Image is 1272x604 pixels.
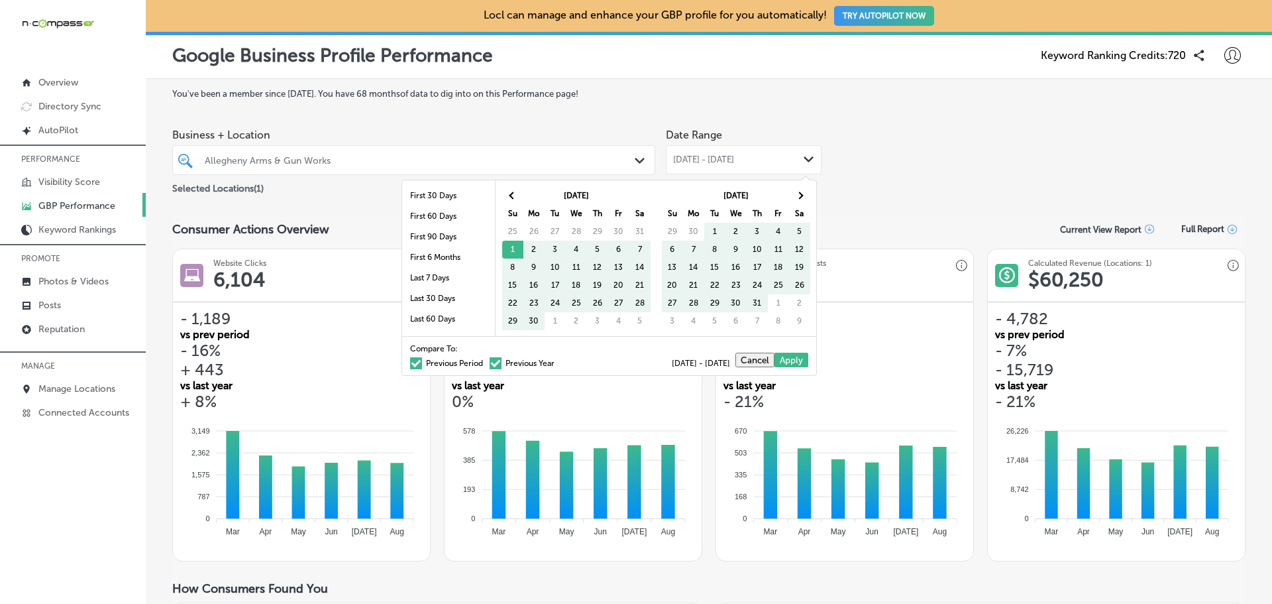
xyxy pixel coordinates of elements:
[725,205,747,223] th: We
[594,527,607,536] tspan: Jun
[502,276,523,294] td: 15
[545,276,566,294] td: 17
[704,276,725,294] td: 22
[723,379,776,392] span: vs last year
[723,360,966,379] h2: - 401
[1006,426,1029,434] tspan: 26,226
[1181,224,1224,234] span: Full Report
[545,205,566,223] th: Tu
[1108,527,1124,536] tspan: May
[527,527,539,536] tspan: Apr
[38,224,116,235] p: Keyword Rankings
[545,259,566,276] td: 10
[402,288,495,309] li: Last 30 Days
[587,312,608,330] td: 3
[723,392,966,411] h2: - 21
[768,312,789,330] td: 8
[1015,341,1027,360] span: %
[38,101,101,112] p: Directory Sync
[523,241,545,259] td: 2
[629,241,651,259] td: 7
[725,241,747,259] td: 9
[502,241,523,259] td: 1
[662,241,683,259] td: 6
[197,493,209,501] tspan: 787
[723,309,966,328] h2: - 122
[38,176,100,188] p: Visibility Score
[452,379,504,392] span: vs last year
[704,312,725,330] td: 5
[587,241,608,259] td: 5
[209,341,221,360] span: %
[291,527,306,536] tspan: May
[683,294,704,312] td: 28
[38,383,115,394] p: Manage Locations
[995,341,1238,360] h2: - 7
[725,223,747,241] td: 2
[205,392,217,411] span: %
[566,241,587,259] td: 4
[662,294,683,312] td: 27
[673,154,734,165] span: [DATE] - [DATE]
[789,223,810,241] td: 5
[38,77,78,88] p: Overview
[402,206,495,227] li: First 60 Days
[725,259,747,276] td: 16
[933,527,947,536] tspan: Aug
[725,312,747,330] td: 6
[206,514,210,522] tspan: 0
[831,527,846,536] tspan: May
[608,294,629,312] td: 27
[747,205,768,223] th: Th
[725,294,747,312] td: 30
[683,205,704,223] th: Mo
[172,129,655,141] span: Business + Location
[768,205,789,223] th: Fr
[545,223,566,241] td: 27
[662,276,683,294] td: 20
[704,205,725,223] th: Tu
[747,241,768,259] td: 10
[172,581,328,596] span: How Consumers Found You
[662,259,683,276] td: 13
[410,345,458,353] span: Compare To:
[683,259,704,276] td: 14
[205,154,636,166] div: Allegheny Arms & Gun Works
[502,205,523,223] th: Su
[789,241,810,259] td: 12
[545,312,566,330] td: 1
[191,471,210,479] tspan: 1,575
[172,44,493,66] p: Google Business Profile Performance
[683,223,704,241] td: 30
[402,268,495,288] li: Last 7 Days
[213,268,265,292] h1: 6,104
[768,276,789,294] td: 25
[191,426,210,434] tspan: 3,149
[894,527,919,536] tspan: [DATE]
[463,485,475,493] tspan: 193
[352,527,377,536] tspan: [DATE]
[1028,268,1104,292] h1: $ 60,250
[622,527,647,536] tspan: [DATE]
[325,527,338,536] tspan: Jun
[629,312,651,330] td: 5
[995,360,1238,379] h2: - 15,719
[735,353,774,367] button: Cancel
[834,6,934,26] button: TRY AUTOPILOT NOW
[38,300,61,311] p: Posts
[995,392,1238,411] h2: - 21
[704,241,725,259] td: 8
[629,223,651,241] td: 31
[172,89,1245,99] label: You've been a member since [DATE] . You have 68 months of data to dig into on this Performance page!
[723,341,966,360] h2: - 7
[1141,527,1154,536] tspan: Jun
[213,259,266,268] h3: Website Clicks
[666,129,722,141] label: Date Range
[629,259,651,276] td: 14
[725,276,747,294] td: 23
[523,276,545,294] td: 16
[180,328,250,341] span: vs prev period
[1024,392,1035,411] span: %
[523,187,629,205] th: [DATE]
[629,294,651,312] td: 28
